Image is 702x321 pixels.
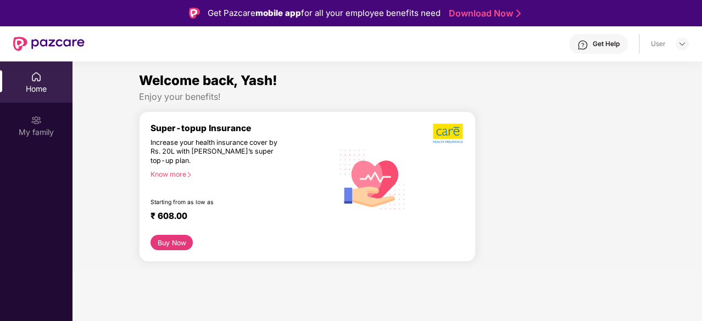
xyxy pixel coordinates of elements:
button: Buy Now [151,235,193,250]
div: ₹ 608.00 [151,211,322,224]
div: User [651,40,666,48]
img: svg+xml;base64,PHN2ZyBpZD0iSG9tZSIgeG1sbnM9Imh0dHA6Ly93d3cudzMub3JnLzIwMDAvc3ZnIiB3aWR0aD0iMjAiIG... [31,71,42,82]
img: svg+xml;base64,PHN2ZyB4bWxucz0iaHR0cDovL3d3dy53My5vcmcvMjAwMC9zdmciIHhtbG5zOnhsaW5rPSJodHRwOi8vd3... [333,139,412,218]
div: Super-topup Insurance [151,123,333,133]
div: Get Help [593,40,620,48]
div: Enjoy your benefits! [139,91,636,103]
img: Stroke [516,8,521,19]
strong: mobile app [255,8,301,18]
div: Starting from as low as [151,199,287,206]
img: svg+xml;base64,PHN2ZyBpZD0iSGVscC0zMngzMiIgeG1sbnM9Imh0dHA6Ly93d3cudzMub3JnLzIwMDAvc3ZnIiB3aWR0aD... [577,40,588,50]
div: Get Pazcare for all your employee benefits need [208,7,441,20]
div: Know more [151,170,327,178]
img: New Pazcare Logo [13,37,85,51]
img: svg+xml;base64,PHN2ZyB3aWR0aD0iMjAiIGhlaWdodD0iMjAiIHZpZXdCb3g9IjAgMCAyMCAyMCIgZmlsbD0ibm9uZSIgeG... [31,115,42,126]
span: Welcome back, Yash! [139,72,277,88]
img: svg+xml;base64,PHN2ZyBpZD0iRHJvcGRvd24tMzJ4MzIiIHhtbG5zPSJodHRwOi8vd3d3LnczLm9yZy8yMDAwL3N2ZyIgd2... [678,40,687,48]
img: b5dec4f62d2307b9de63beb79f102df3.png [433,123,464,144]
div: Increase your health insurance cover by Rs. 20L with [PERSON_NAME]’s super top-up plan. [151,138,286,166]
span: right [186,172,192,178]
a: Download Now [449,8,517,19]
img: Logo [189,8,200,19]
